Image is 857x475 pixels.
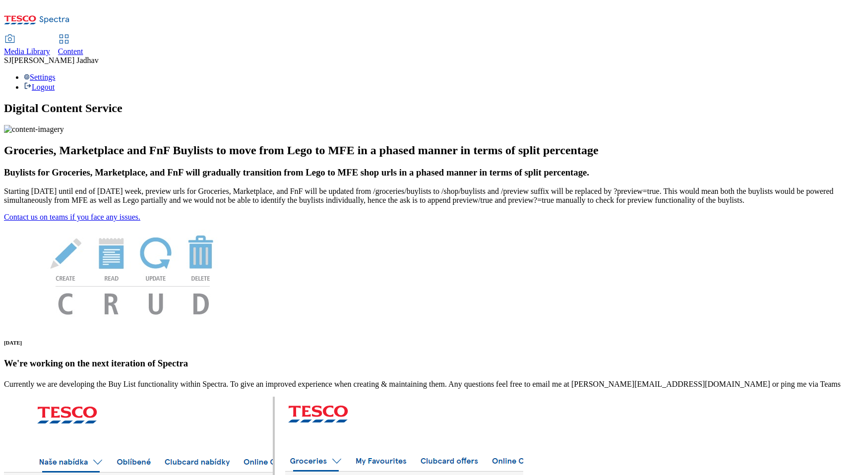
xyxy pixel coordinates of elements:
[24,73,56,81] a: Settings
[4,340,853,346] h6: [DATE]
[24,83,55,91] a: Logout
[4,222,262,325] img: News Image
[4,125,64,134] img: content-imagery
[11,56,99,64] span: [PERSON_NAME] Jadhav
[4,35,50,56] a: Media Library
[4,144,853,157] h2: Groceries, Marketplace and FnF Buylists to move from Lego to MFE in a phased manner in terms of s...
[4,380,853,389] p: Currently we are developing the Buy List functionality within Spectra. To give an improved experi...
[4,56,11,64] span: SJ
[4,47,50,56] span: Media Library
[4,187,853,205] p: Starting [DATE] until end of [DATE] week, preview urls for Groceries, Marketplace, and FnF will b...
[58,35,83,56] a: Content
[4,213,140,221] a: Contact us on teams if you face any issues.
[4,102,853,115] h1: Digital Content Service
[4,167,853,178] h3: Buylists for Groceries, Marketplace, and FnF will gradually transition from Lego to MFE shop urls...
[4,358,853,369] h3: We're working on the next iteration of Spectra
[58,47,83,56] span: Content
